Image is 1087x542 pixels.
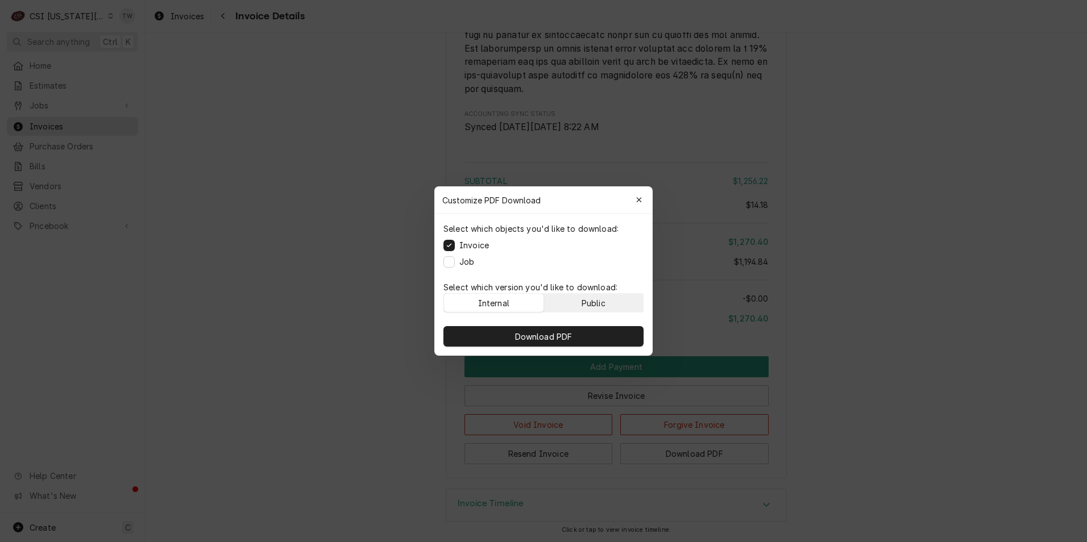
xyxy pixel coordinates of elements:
p: Select which version you'd like to download: [443,281,644,293]
div: Customize PDF Download [434,186,653,214]
label: Job [459,256,474,268]
button: Download PDF [443,326,644,347]
div: Public [582,297,605,309]
div: Internal [478,297,509,309]
span: Download PDF [513,331,575,343]
label: Invoice [459,239,489,251]
p: Select which objects you'd like to download: [443,223,619,235]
